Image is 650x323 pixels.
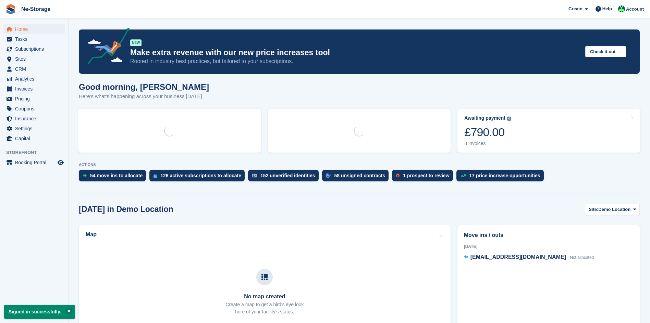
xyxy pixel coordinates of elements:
h3: No map created [225,294,304,300]
p: Signed in successfully. [4,305,75,319]
span: Demo Location [598,206,630,213]
h2: [DATE] in Demo Location [79,205,173,214]
span: Account [626,6,644,13]
div: 54 move ins to allocate [90,173,143,178]
div: 126 active subscriptions to allocate [160,173,241,178]
a: menu [3,24,65,34]
a: menu [3,44,65,54]
a: menu [3,114,65,123]
span: Not allocated [570,255,594,260]
img: stora-icon-8386f47178a22dfd0bd8f6a31ec36ba5ce8667c1dd55bd0f319d3a0aa187defe.svg [5,4,16,14]
a: 58 unsigned contracts [322,170,392,185]
div: NEW [130,39,142,46]
div: 17 price increase opportunities [469,173,540,178]
a: 152 unverified identities [248,170,322,185]
div: 152 unverified identities [260,173,315,178]
img: prospect-51fa495bee0391a8d652442698ab0144808aea92771e9ea1ae160a38d050c398.svg [396,174,400,178]
img: icon-info-grey-7440780725fd019a000dd9b08b2336e03edf1995a4989e88bcd33f0948082b44.svg [507,117,511,121]
a: Awaiting payment £790.00 8 invoices [457,109,640,153]
span: Tasks [15,34,56,44]
span: Storefront [6,149,68,156]
span: CRM [15,64,56,74]
p: Here's what's happening across your business [DATE] [79,93,209,100]
a: 17 price increase opportunities [456,170,547,185]
a: menu [3,94,65,104]
a: menu [3,34,65,44]
h2: Map [86,231,97,238]
a: menu [3,124,65,133]
a: 1 prospect to review [392,170,456,185]
a: Ne-Storage [19,3,53,15]
a: menu [3,64,65,74]
div: Awaiting payment [464,115,505,121]
img: active_subscription_to_allocate_icon-d502201f5373d7db506a760aba3b589e785aa758c864c3986d89f69b8ff3... [154,174,157,178]
div: [DATE] [464,243,633,250]
div: 58 unsigned contracts [334,173,385,178]
span: Site: [589,206,598,213]
button: Check it out → [585,46,626,57]
span: Pricing [15,94,56,104]
a: menu [3,54,65,64]
span: Help [602,5,612,12]
p: Create a map to get a bird's eye look here of your facility's status. [225,301,304,315]
img: verify_identity-adf6edd0f0f0b5bbfe63781bf79b02c33cf7c696d77639b501bdc392416b5a36.svg [252,174,257,178]
p: ACTIONS [79,163,640,167]
span: Sites [15,54,56,64]
span: [EMAIL_ADDRESS][DOMAIN_NAME] [470,254,566,260]
a: menu [3,134,65,143]
span: Insurance [15,114,56,123]
span: Create [568,5,582,12]
a: menu [3,104,65,113]
span: Capital [15,134,56,143]
a: [EMAIL_ADDRESS][DOMAIN_NAME] Not allocated [464,253,594,262]
span: Booking Portal [15,158,56,167]
img: price-adjustments-announcement-icon-8257ccfd72463d97f412b2fc003d46551f7dbcb40ab6d574587a9cd5c0d94... [82,28,130,67]
a: menu [3,158,65,167]
img: map-icn-33ee37083ee616e46c38cad1a60f524a97daa1e2b2c8c0bc3eb3415660979fc1.svg [261,274,268,280]
img: Jay Johal [618,5,625,12]
span: Subscriptions [15,44,56,54]
a: Preview store [57,158,65,167]
h2: Move ins / outs [464,231,633,239]
img: move_ins_to_allocate_icon-fdf77a2bb77ea45bf5b3d319d69a93e2d87916cf1d5bf7949dd705db3b84f3ca.svg [83,174,87,178]
span: Invoices [15,84,56,94]
div: £790.00 [464,125,511,139]
span: Analytics [15,74,56,84]
img: contract_signature_icon-13c848040528278c33f63329250d36e43548de30e8caae1d1a13099fd9432cc5.svg [326,174,331,178]
div: 8 invoices [464,141,511,146]
span: Home [15,24,56,34]
div: 1 prospect to review [403,173,449,178]
a: menu [3,74,65,84]
a: 54 move ins to allocate [79,170,149,185]
span: Coupons [15,104,56,113]
img: price_increase_opportunities-93ffe204e8149a01c8c9dc8f82e8f89637d9d84a8eef4429ea346261dce0b2c0.svg [461,174,466,177]
p: Make extra revenue with our new price increases tool [130,48,580,58]
span: Settings [15,124,56,133]
h1: Good morning, [PERSON_NAME] [79,82,209,92]
a: menu [3,84,65,94]
button: Site: Demo Location [585,204,640,215]
p: Rooted in industry best practices, but tailored to your subscriptions. [130,58,580,65]
a: 126 active subscriptions to allocate [149,170,248,185]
